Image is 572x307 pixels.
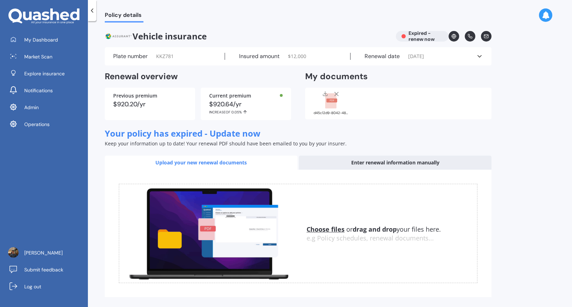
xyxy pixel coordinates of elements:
a: My Dashboard [5,33,88,47]
a: Submit feedback [5,263,88,277]
a: Market Scan [5,50,88,64]
span: $ 12,000 [288,53,306,60]
span: Operations [24,121,50,128]
a: Admin [5,100,88,114]
span: 0.05% [231,110,242,114]
label: Renewal date [365,53,400,60]
div: $920.64/yr [209,101,283,114]
span: Log out [24,283,41,290]
span: Admin [24,104,39,111]
label: Plate number [113,53,148,60]
div: Previous premium [113,93,187,98]
span: INCREASE OF [209,110,231,114]
span: Market Scan [24,53,52,60]
div: Current premium [209,93,283,98]
h2: Renewal overview [105,71,291,82]
div: d45c12d9-8042-4877-9111-281342336591.pdf [314,111,349,115]
span: [PERSON_NAME] [24,249,63,256]
img: upload.de96410c8ce839c3fdd5.gif [119,184,298,283]
a: Operations [5,117,88,131]
span: Explore insurance [24,70,65,77]
a: Log out [5,280,88,294]
span: Your policy has expired - Update now [105,127,261,139]
span: [DATE] [408,53,424,60]
div: $920.20/yr [113,101,187,107]
b: drag and drop [353,225,397,233]
a: [PERSON_NAME] [5,246,88,260]
h2: My documents [305,71,368,82]
span: Submit feedback [24,266,63,273]
div: Enter renewal information manually [299,156,491,170]
img: ACg8ocJLa-csUtcL-80ItbA20QSwDJeqfJvWfn8fgM9RBEIPTcSLDHdf=s96-c [8,247,19,258]
label: Insured amount [239,53,279,60]
a: Explore insurance [5,67,88,81]
span: My Dashboard [24,36,58,43]
span: KKZ781 [156,53,174,60]
span: Keep your information up to date! Your renewal PDF should have been emailed to you by your insurer. [105,140,347,147]
img: Assurant.png [105,31,133,42]
u: Choose files [307,225,345,233]
a: Notifications [5,83,88,98]
span: Policy details [105,12,143,21]
span: or your files here. [307,225,441,233]
span: Notifications [24,87,53,94]
div: e.g Policy schedules, renewal documents... [307,234,477,242]
div: Upload your new renewal documents [105,156,297,170]
span: Vehicle insurance [105,31,390,42]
